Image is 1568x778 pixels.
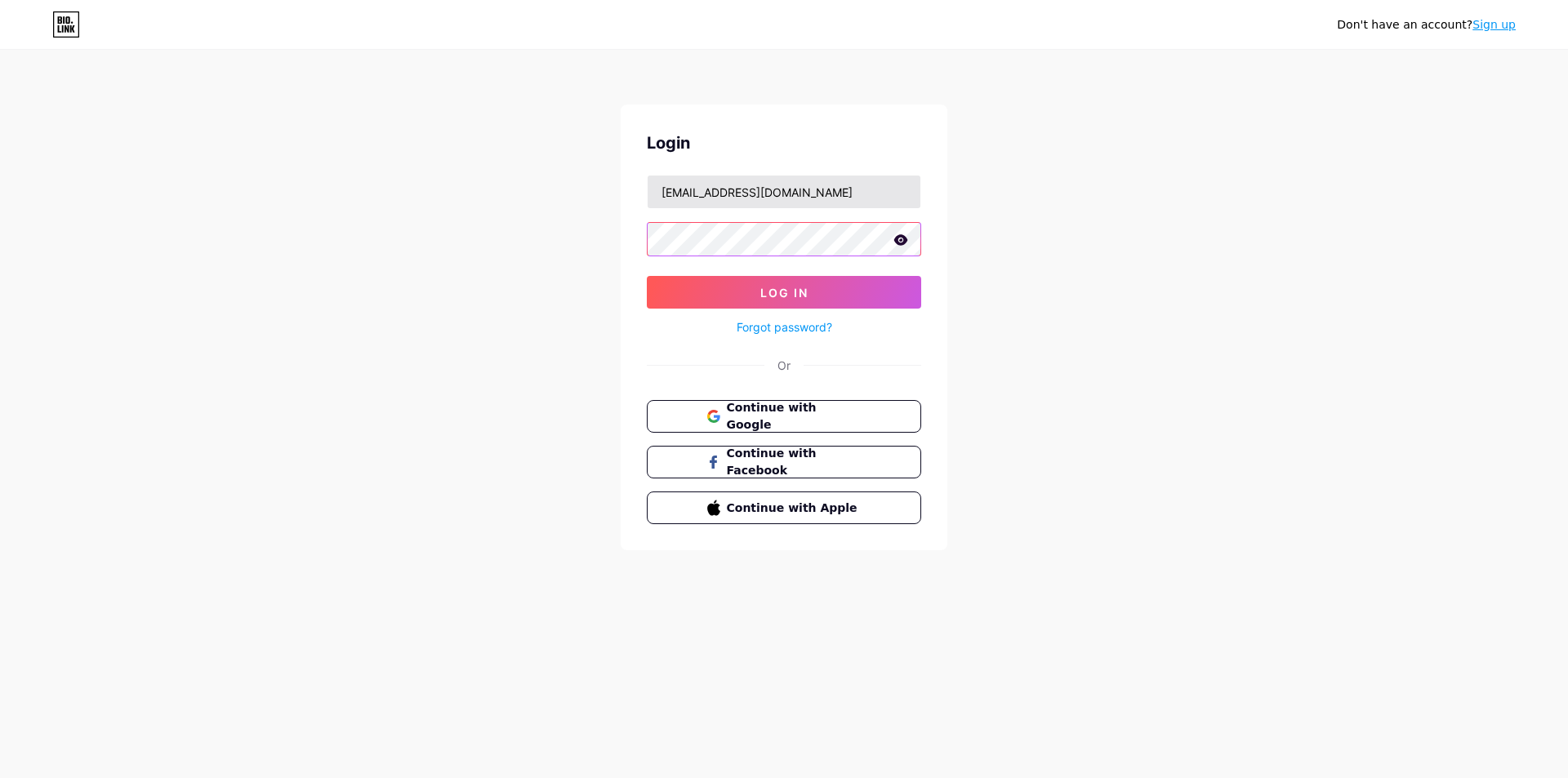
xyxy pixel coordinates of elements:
a: Sign up [1472,18,1516,31]
span: Continue with Google [727,399,862,433]
span: Continue with Facebook [727,445,862,479]
div: Or [777,357,791,374]
button: Continue with Apple [647,491,921,524]
div: Login [647,131,921,155]
button: Log In [647,276,921,309]
span: Log In [760,286,808,300]
input: Username [648,176,920,208]
span: Continue with Apple [727,500,862,517]
a: Forgot password? [737,318,832,336]
button: Continue with Google [647,400,921,433]
div: Don't have an account? [1337,16,1516,33]
button: Continue with Facebook [647,446,921,478]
